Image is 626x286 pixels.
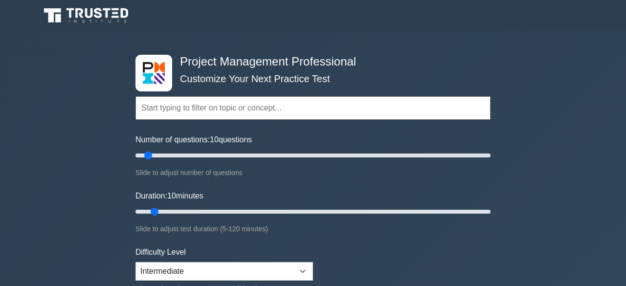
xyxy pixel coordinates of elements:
span: 10 [167,192,176,200]
label: Number of questions: questions [135,134,252,146]
label: Duration: minutes [135,190,203,202]
span: 10 [210,135,219,144]
div: Slide to adjust test duration (5-120 minutes) [135,223,491,235]
input: Start typing to filter on topic or concept... [135,96,491,120]
label: Difficulty Level [135,246,186,258]
div: Slide to adjust number of questions [135,167,491,178]
h4: Project Management Professional [176,55,443,69]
